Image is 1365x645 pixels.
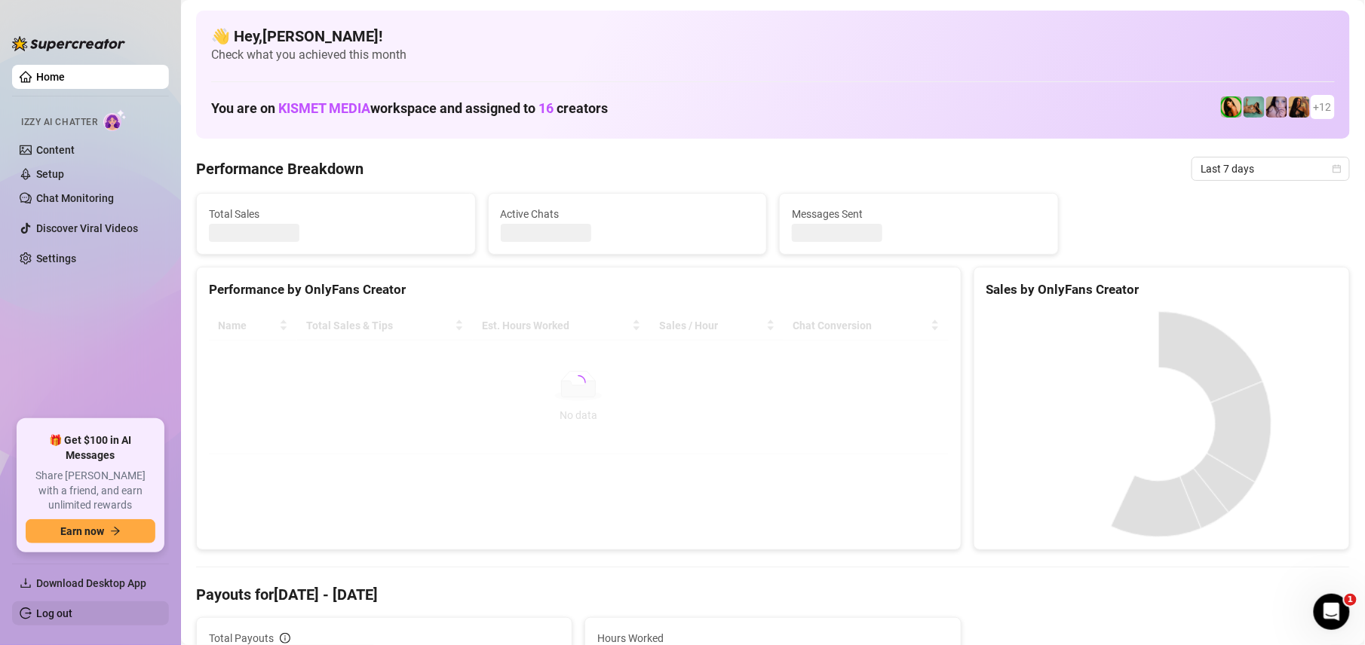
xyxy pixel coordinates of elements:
a: Chat Monitoring [36,192,114,204]
span: loading [571,375,586,390]
span: 1 [1345,594,1357,606]
img: logo-BBDzfeDw.svg [12,36,125,51]
span: Messages Sent [792,206,1046,222]
a: Discover Viral Videos [36,222,138,234]
span: Total Sales [209,206,463,222]
img: Lucy [1289,96,1310,118]
a: Home [36,71,65,83]
span: download [20,577,32,589]
h4: 👋 Hey, [PERSON_NAME] ! [211,26,1335,47]
img: Boo VIP [1244,96,1265,118]
span: Izzy AI Chatter [21,115,97,130]
span: Check what you achieved this month [211,47,1335,63]
button: Earn nowarrow-right [26,519,155,543]
span: Share [PERSON_NAME] with a friend, and earn unlimited rewards [26,469,155,513]
img: AI Chatter [103,109,127,131]
a: Settings [36,252,76,264]
span: calendar [1333,164,1342,173]
h1: You are on workspace and assigned to creators [211,100,608,117]
div: Performance by OnlyFans Creator [209,280,949,300]
img: Lea [1266,96,1287,118]
span: Download Desktop App [36,577,146,589]
img: Jade [1221,96,1242,118]
span: 🎁 Get $100 in AI Messages [26,433,155,463]
span: + 12 [1314,99,1332,115]
iframe: Intercom live chat [1314,594,1350,630]
div: Sales by OnlyFans Creator [986,280,1337,300]
h4: Payouts for [DATE] - [DATE] [196,584,1350,605]
span: KISMET MEDIA [278,100,370,116]
span: Last 7 days [1201,157,1341,180]
a: Content [36,144,75,156]
a: Log out [36,607,72,619]
a: Setup [36,168,64,180]
span: arrow-right [110,526,121,536]
span: info-circle [280,633,290,643]
span: Earn now [60,525,104,537]
span: 16 [538,100,554,116]
span: Active Chats [501,206,755,222]
h4: Performance Breakdown [196,158,363,179]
